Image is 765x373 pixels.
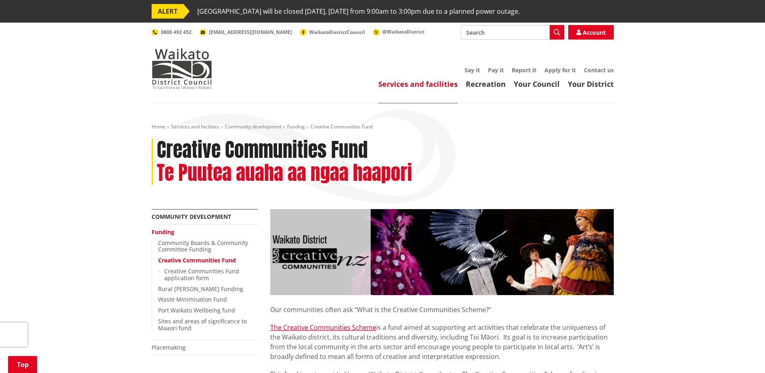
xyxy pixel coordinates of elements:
[152,344,186,351] a: Placemaking
[309,29,365,36] span: WaikatoDistrictCouncil
[300,29,365,36] a: WaikatoDistrictCouncil
[311,123,373,130] span: Creative Communities Fund
[158,295,227,303] a: Waste Minimisation Fund
[568,25,614,40] a: Account
[152,213,231,220] a: Community development
[568,79,614,89] a: Your District
[152,228,174,236] a: Funding
[378,79,458,89] a: Services and facilities
[157,138,368,162] h1: Creative Communities Fund
[161,29,192,36] span: 0800 492 452
[512,66,536,74] a: Report it
[158,256,236,264] a: Creative Communities Fund
[461,25,564,40] input: Search input
[164,267,239,282] a: Creative Communities Fund application form
[270,323,376,332] a: The Creative Communities Scheme
[152,48,212,89] img: Waikato District Council - Te Kaunihera aa Takiwaa o Waikato
[209,29,292,36] span: [EMAIL_ADDRESS][DOMAIN_NAME]
[158,285,243,293] a: Rural [PERSON_NAME] Funding
[158,317,247,332] a: Sites and areas of significance to Maaori fund
[152,124,614,130] nav: breadcrumb
[373,28,424,35] a: @WaikatoDistrict
[200,29,292,36] a: [EMAIL_ADDRESS][DOMAIN_NAME]
[584,66,614,74] a: Contact us
[465,66,480,74] a: Say it
[270,209,614,295] img: Creative Communities Banner
[171,123,219,130] a: Services and facilities
[158,239,248,254] a: Community Boards & Community Committee Funding
[466,79,506,89] a: Recreation
[287,123,305,130] a: Funding
[8,356,37,373] a: Top
[197,4,520,19] span: [GEOGRAPHIC_DATA] will be closed [DATE], [DATE] from 9:00am to 3:00pm due to a planned power outage.
[157,161,412,185] h2: Te Puutea auaha aa ngaa haapori
[158,306,235,314] a: Port Waikato Wellbeing fund
[152,4,183,19] span: ALERT
[152,123,165,130] a: Home
[225,123,281,130] a: Community development
[544,66,576,74] a: Apply for it
[270,295,614,314] p: Our communities often ask “What is the Creative Communities Scheme?”
[514,79,560,89] a: Your Council
[270,323,614,361] p: is a fund aimed at supporting art activities that celebrate the uniqueness of the Waikato distric...
[382,28,424,35] span: @WaikatoDistrict
[152,29,192,36] a: 0800 492 452
[488,66,504,74] a: Pay it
